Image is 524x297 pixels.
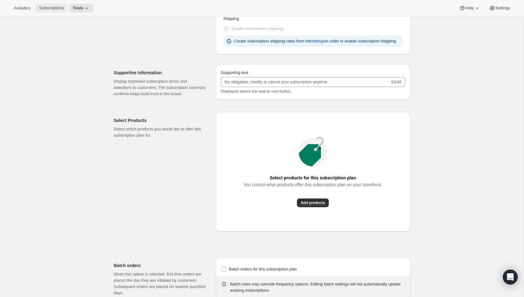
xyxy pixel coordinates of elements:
[223,16,403,22] p: Shipping
[234,39,397,43] span: Create subscription shipping rates from the in order to enable subscription shipping.
[14,6,30,11] span: Analytics
[485,4,514,12] button: Settings
[311,38,325,44] span: settings
[114,117,206,124] h2: Select Products
[114,78,206,97] p: Display important subscription terms and selections to customers. The subscription summary confir...
[114,262,206,269] h2: Batch orders
[301,200,325,205] span: Add products
[114,70,206,76] h2: Supportive Information
[503,270,518,285] div: Open Intercom Messenger
[465,6,474,11] span: Help
[39,6,64,11] span: Subscriptions
[10,4,34,12] button: Analytics
[231,26,283,31] span: Enable subscription shipping
[221,70,248,75] span: Supporting text
[114,126,206,139] p: Select which products you would like to offer this subscription plan for.
[35,4,68,12] button: Subscriptions
[229,267,297,271] span: Batch orders for this subscription plan
[308,36,329,46] button: settings
[73,6,84,11] span: Tools
[230,281,405,294] div: Batch rules may override frequency options. Editing batch settings will not automatically update ...
[297,198,329,207] button: Add products
[270,173,356,182] span: Select products for this subscription plan
[69,4,94,12] button: Tools
[495,6,510,11] span: Settings
[244,180,382,189] span: You control what products offer this subscription plan on your storefront.
[221,89,292,94] span: Displayed above the add-to-cart button.
[114,271,206,296] p: When this option is selected, first time orders are placed the day they are initiated by customer...
[455,4,484,12] button: Help
[221,77,390,87] input: No obligation, modify or cancel your subscription anytime.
